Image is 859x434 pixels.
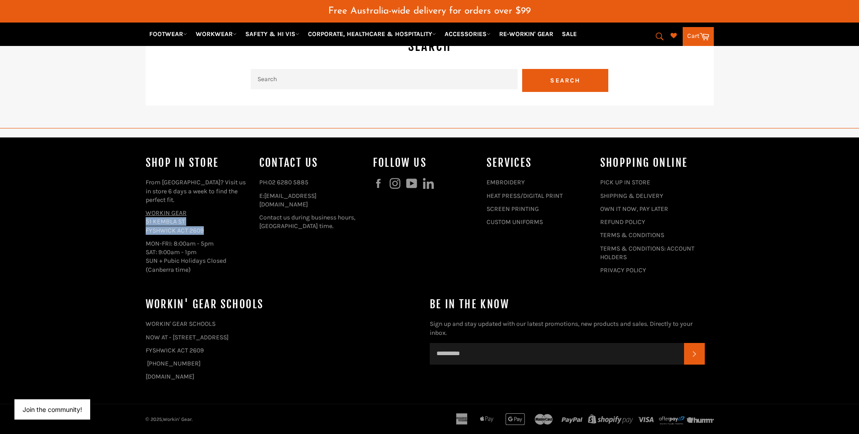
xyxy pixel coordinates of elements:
a: FOOTWEAR [146,26,191,42]
h4: Shop In Store [146,155,250,170]
p: FYSHWICK ACT 2609 [146,346,421,355]
a: CUSTOM UNIFORMS [487,218,543,226]
h4: Follow us [373,155,478,170]
a: EMBROIDERY [487,178,525,186]
a: WORKWEAR [192,26,240,42]
a: ACCESSORIES [441,26,494,42]
a: TERMS & CONDITIONS: ACCOUNT HOLDERS [600,245,694,261]
h4: WORKIN' GEAR SCHOOLS [146,297,421,312]
p: Contact us during business hours, [GEOGRAPHIC_DATA] time. [259,213,364,231]
small: © 2025, . [146,416,193,422]
p: E: [259,192,364,209]
a: [DOMAIN_NAME] [146,373,194,380]
a: CORPORATE, HEALTHCARE & HOSPITALITY [304,26,440,42]
a: RE-WORKIN' GEAR [496,26,557,42]
a: PICK UP IN STORE [600,178,650,186]
a: REFUND POLICY [600,218,645,226]
p: Sign up and stay updated with our latest promotions, new products and sales. Directly to your inbox. [430,320,705,337]
a: SCREEN PRINTING [487,205,539,213]
h4: Search [159,38,700,55]
a: 02 6280 5885 [268,178,308,186]
img: humm_logo_gray.png [687,417,714,423]
h4: Contact Us [259,155,364,170]
a: Workin' Gear [163,416,192,422]
p: 51 KEMBLA ST FYSHWICK ACT 2609 [146,209,250,235]
h4: Be in the know [430,297,705,312]
a: SAFETY & HI VIS [242,26,303,42]
a: WORKIN' GEAR SCHOOLS [146,320,216,328]
a: SHIPPING & DELIVERY [600,192,663,200]
p: MON-FRI: 8:00am - 5pm SAT: 9:00am - 1pm SUN + Pubic Holidays Closed (Canberra time) [146,239,250,274]
img: Afterpay-Logo-on-dark-bg_large.png [658,416,685,425]
a: HEAT PRESS/DIGITAL PRINT [487,192,563,200]
button: Join the community! [23,406,82,413]
h4: services [487,155,591,170]
a: TERMS & CONDITIONS [600,231,664,239]
input: Search [251,69,518,89]
h4: SHOPPING ONLINE [600,155,705,170]
a: WORKIN GEAR [146,209,187,217]
a: [PHONE_NUMBER] [147,360,201,367]
a: PRIVACY POLICY [600,266,646,274]
a: SALE [558,26,580,42]
span: Free Australia-wide delivery for orders over $99 [328,6,531,16]
p: PH: [259,178,364,187]
button: Search [522,69,608,92]
a: Cart [683,27,714,46]
p: From [GEOGRAPHIC_DATA]? Visit us in store 6 days a week to find the perfect fit. [146,178,250,204]
a: [EMAIL_ADDRESS][DOMAIN_NAME] [259,192,317,208]
a: OWN IT NOW, PAY LATER [600,205,668,213]
p: NOW AT - [STREET_ADDRESS] [146,333,421,342]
